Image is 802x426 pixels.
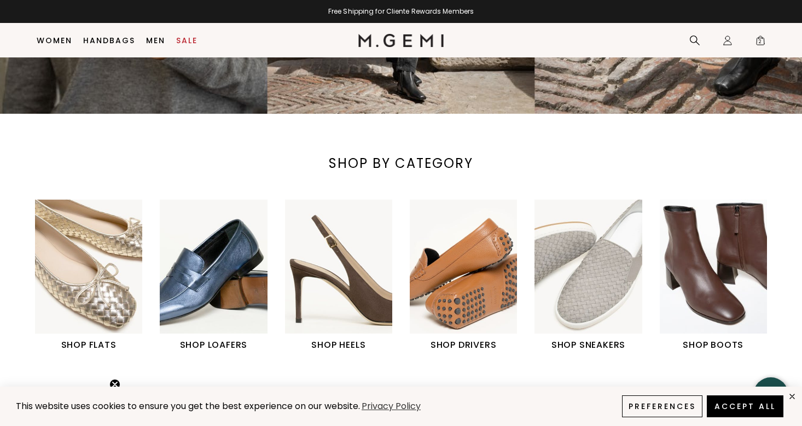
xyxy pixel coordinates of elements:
[37,36,72,45] a: Women
[285,200,392,352] a: SHOP HEELS
[410,339,517,352] h1: SHOP DRIVERS
[160,339,267,352] h1: SHOP LOAFERS
[285,200,410,352] div: 3 / 6
[358,34,444,47] img: M.Gemi
[35,200,160,352] div: 1 / 6
[285,339,392,352] h1: SHOP HEELS
[534,200,642,352] a: SHOP SNEAKERS
[410,200,534,352] div: 4 / 6
[16,400,360,412] span: This website uses cookies to ensure you get the best experience on our website.
[35,339,142,352] h1: SHOP FLATS
[622,395,702,417] button: Preferences
[301,155,502,172] div: SHOP BY CATEGORY
[410,200,517,352] a: SHOP DRIVERS
[146,36,165,45] a: Men
[35,200,142,352] a: SHOP FLATS
[755,37,766,48] span: 2
[109,379,120,390] button: Close teaser
[176,36,197,45] a: Sale
[788,392,797,401] div: close
[660,339,767,352] h1: SHOP BOOTS
[534,200,659,352] div: 5 / 6
[660,200,784,352] div: 6 / 6
[534,339,642,352] h1: SHOP SNEAKERS
[160,200,267,352] a: SHOP LOAFERS
[160,200,284,352] div: 2 / 6
[660,200,767,352] a: SHOP BOOTS
[707,395,783,417] button: Accept All
[360,400,422,413] a: Privacy Policy (opens in a new tab)
[83,36,135,45] a: Handbags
